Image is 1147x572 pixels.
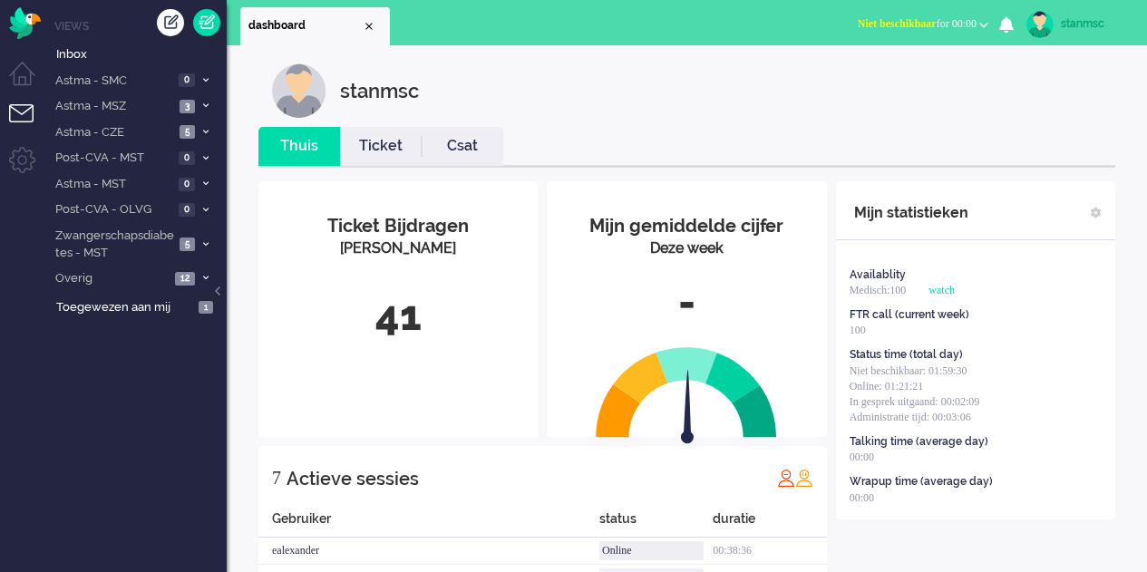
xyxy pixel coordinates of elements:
[53,176,173,193] span: Astma - MST
[53,98,174,115] span: Astma - MSZ
[649,370,727,448] img: arrow.svg
[193,9,220,36] a: Quick Ticket
[340,136,422,157] a: Ticket
[258,538,599,565] div: ealexander
[850,451,874,463] span: 00:00
[258,509,599,538] div: Gebruiker
[928,284,955,296] span: watch
[340,63,419,118] div: stanmsc
[422,136,503,157] a: Csat
[850,491,874,504] span: 00:00
[53,270,170,287] span: Overig
[272,286,524,346] div: 41
[713,538,826,565] div: 00:38:36
[53,44,227,63] a: Inbox
[179,151,195,165] span: 0
[847,5,999,45] li: Niet beschikbaarfor 00:00
[9,147,50,188] li: Admin menu
[54,18,227,34] li: Views
[850,364,980,423] span: Niet beschikbaar: 01:59:30 Online: 01:21:21 In gesprek uitgaand: 00:02:09 Administratie tijd: 00:...
[850,324,866,336] span: 100
[175,272,195,286] span: 12
[199,301,213,315] span: 1
[422,127,503,166] li: Csat
[53,228,174,261] span: Zwangerschapsdiabetes - MST
[9,12,41,25] a: Omnidesk
[850,267,906,283] div: Availablity
[850,474,993,490] div: Wrapup time (average day)
[560,238,812,259] div: Deze week
[180,238,195,251] span: 5
[240,7,390,45] li: Dashboard
[272,238,524,259] div: [PERSON_NAME]
[179,203,195,217] span: 0
[850,307,969,323] div: FTR call (current week)
[180,100,195,113] span: 3
[258,136,340,157] a: Thuis
[1026,11,1054,38] img: avatar
[847,11,999,37] button: Niet beschikbaarfor 00:00
[850,434,988,450] div: Talking time (average day)
[1023,11,1129,38] a: stanmsc
[854,195,968,231] div: Mijn statistieken
[272,460,281,496] div: 7
[9,62,50,102] li: Dashboard menu
[777,469,795,487] img: profile_red.svg
[560,273,812,333] div: -
[258,127,340,166] li: Thuis
[9,104,50,145] li: Tickets menu
[179,178,195,191] span: 0
[850,284,907,296] span: Medisch:100
[850,347,963,363] div: Status time (total day)
[858,17,937,30] span: Niet beschikbaar
[599,509,713,538] div: status
[53,150,173,167] span: Post-CVA - MST
[53,124,174,141] span: Astma - CZE
[287,461,419,497] div: Actieve sessies
[713,509,826,538] div: duratie
[179,73,195,87] span: 0
[180,125,195,139] span: 5
[560,213,812,239] div: Mijn gemiddelde cijfer
[795,469,813,487] img: profile_orange.svg
[599,541,704,560] div: Online
[272,63,326,118] img: customer.svg
[858,17,977,30] span: for 00:00
[56,299,193,316] span: Toegewezen aan mij
[9,7,41,39] img: flow_omnibird.svg
[272,213,524,239] div: Ticket Bijdragen
[1061,15,1129,33] div: stanmsc
[362,19,376,34] div: Close tab
[157,9,184,36] div: Creëer ticket
[248,18,362,34] span: dashboard
[56,46,227,63] span: Inbox
[596,346,777,438] img: semi_circle.svg
[53,296,227,316] a: Toegewezen aan mij 1
[340,127,422,166] li: Ticket
[53,73,173,90] span: Astma - SMC
[53,201,173,218] span: Post-CVA - OLVG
